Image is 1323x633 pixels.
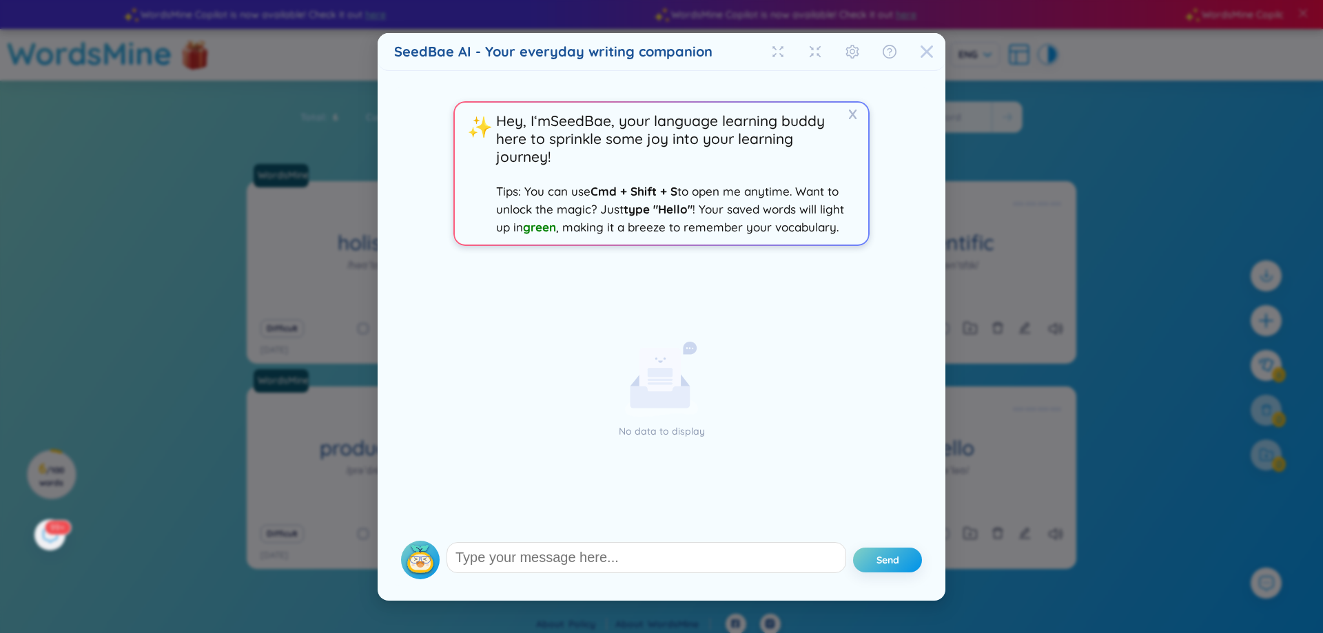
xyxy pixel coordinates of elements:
[771,45,785,59] span: fullscreen
[496,112,825,165] span: Hey, I‘m , your language learning buddy here to sprinkle some joy into your learning journey!
[523,220,556,234] span: green
[591,184,677,198] span: Cmd + Shift + S
[496,184,844,234] span: Tips: You can use to open me anytime. Want to unlock the magic? Just ! Your saved words will ligh...
[883,45,896,59] span: question-circle
[845,45,859,59] span: setting
[394,44,929,59] div: SeedBae AI - Your everyday writing companion
[844,106,861,123] span: X
[876,553,899,567] span: Send
[401,541,440,579] img: SeedBaeIcon
[619,424,705,439] p: No data to display
[808,45,822,59] span: fullscreen-exit
[908,33,945,70] button: Close
[624,202,693,216] span: type "Hello"
[551,112,611,129] span: SeedBae
[464,112,496,236] span: ✨
[853,548,922,572] button: Send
